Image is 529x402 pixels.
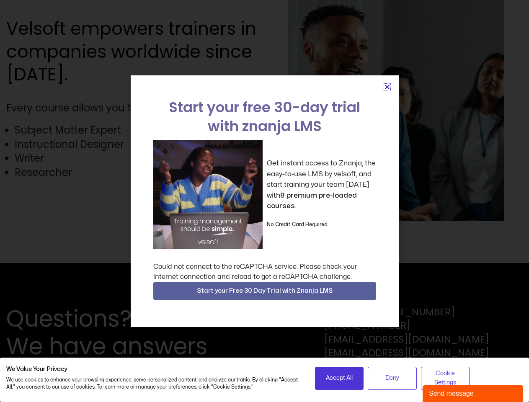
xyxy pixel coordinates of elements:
a: Close [384,84,390,90]
span: Cookie Settings [426,369,464,388]
strong: No Credit Card Required [267,222,328,227]
button: Start your Free 30 Day Trial with Znanja LMS [153,282,376,300]
p: Get instant access to Znanja, the easy-to-use LMS by velsoft, and start training your team [DATE]... [267,158,376,211]
strong: 8 premium pre-loaded courses [267,192,357,210]
button: Adjust cookie preferences [421,367,470,390]
iframe: chat widget [423,384,525,402]
button: Deny all cookies [368,367,417,390]
img: a woman sitting at her laptop dancing [153,140,263,249]
span: Accept All [326,374,353,383]
p: We use cookies to enhance your browsing experience, serve personalized content, and analyze our t... [6,376,302,391]
button: Accept all cookies [315,367,364,390]
h2: Start your free 30-day trial with znanja LMS [153,98,376,136]
div: Could not connect to the reCAPTCHA service. Please check your internet connection and reload to g... [153,262,376,282]
span: Deny [385,374,399,383]
h2: We Value Your Privacy [6,366,302,373]
span: Start your Free 30 Day Trial with Znanja LMS [197,286,333,296]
